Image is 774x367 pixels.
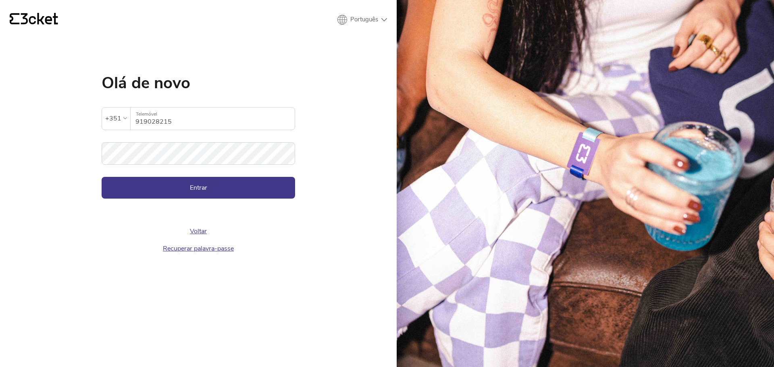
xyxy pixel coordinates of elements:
[105,112,121,124] div: +351
[102,75,295,91] h1: Olá de novo
[190,227,207,236] a: Voltar
[135,108,295,130] input: Telemóvel
[102,177,295,199] button: Entrar
[10,13,58,27] a: {' '}
[163,244,234,253] a: Recuperar palavra-passe
[102,142,295,156] label: Palavra-passe
[131,108,295,121] label: Telemóvel
[10,13,19,25] g: {' '}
